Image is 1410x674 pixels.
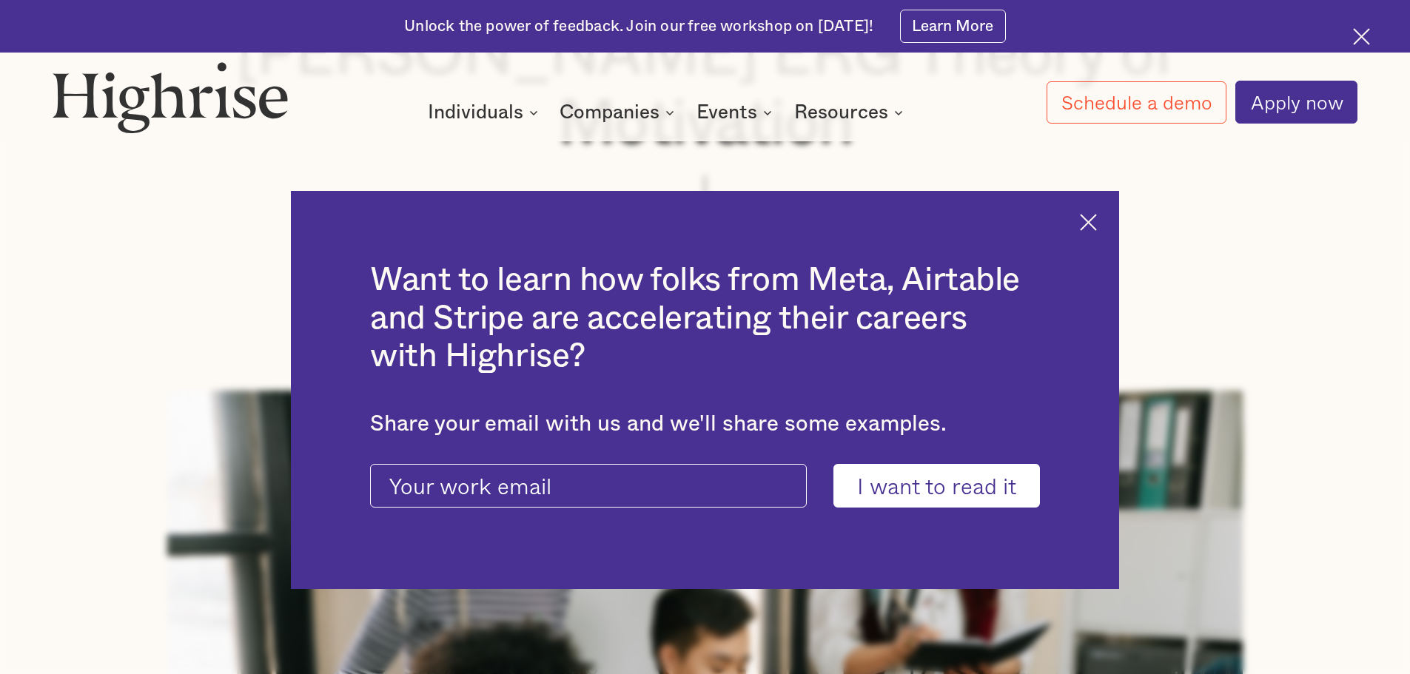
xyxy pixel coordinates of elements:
input: Your work email [370,464,807,508]
div: Companies [560,104,679,121]
div: Individuals [428,104,543,121]
div: Events [696,104,757,121]
h2: Want to learn how folks from Meta, Airtable and Stripe are accelerating their careers with Highrise? [370,261,1040,376]
div: Resources [794,104,907,121]
a: Learn More [900,10,1006,43]
div: Share your email with us and we'll share some examples. [370,411,1040,437]
div: Companies [560,104,659,121]
form: current-ascender-blog-article-modal-form [370,464,1040,508]
img: Cross icon [1353,28,1370,45]
div: Individuals [428,104,523,121]
a: Schedule a demo [1047,81,1227,124]
a: Apply now [1235,81,1357,124]
div: Resources [794,104,888,121]
div: Unlock the power of feedback. Join our free workshop on [DATE]! [404,16,873,37]
img: Highrise logo [53,61,288,132]
input: I want to read it [833,464,1040,508]
img: Cross icon [1080,214,1097,231]
div: Events [696,104,776,121]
